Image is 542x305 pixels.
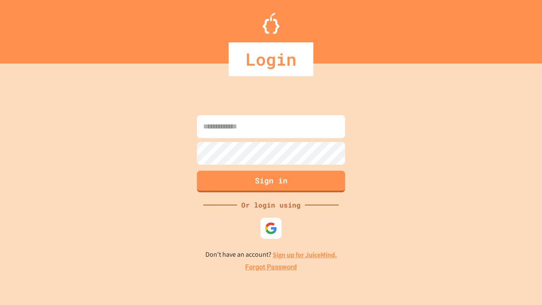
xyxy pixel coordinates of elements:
[265,222,277,235] img: google-icon.svg
[273,250,337,259] a: Sign up for JuiceMind.
[205,250,337,260] p: Don't have an account?
[245,262,297,272] a: Forgot Password
[263,13,279,34] img: Logo.svg
[237,200,305,210] div: Or login using
[197,171,345,192] button: Sign in
[229,42,313,76] div: Login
